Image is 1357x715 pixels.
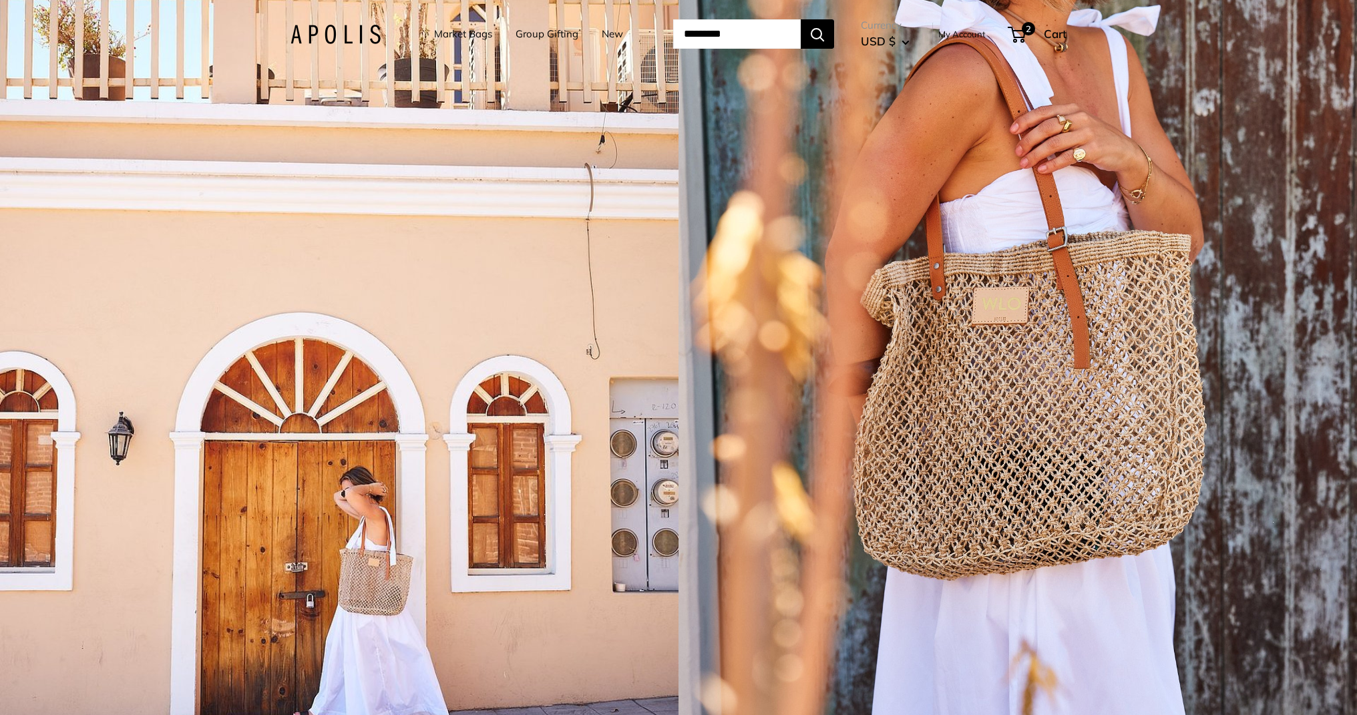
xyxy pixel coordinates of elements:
input: Search... [673,19,801,49]
a: 2 Cart [1009,23,1067,45]
button: USD $ [861,31,910,52]
span: Cart [1044,27,1067,41]
span: 2 [1022,22,1035,35]
span: Currency [861,16,910,35]
span: USD $ [861,34,896,48]
a: My Account [938,26,986,42]
a: Market Bags [434,25,492,43]
button: Search [801,19,834,49]
a: New [602,25,623,43]
img: Apolis [290,25,381,44]
a: Group Gifting [516,25,578,43]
